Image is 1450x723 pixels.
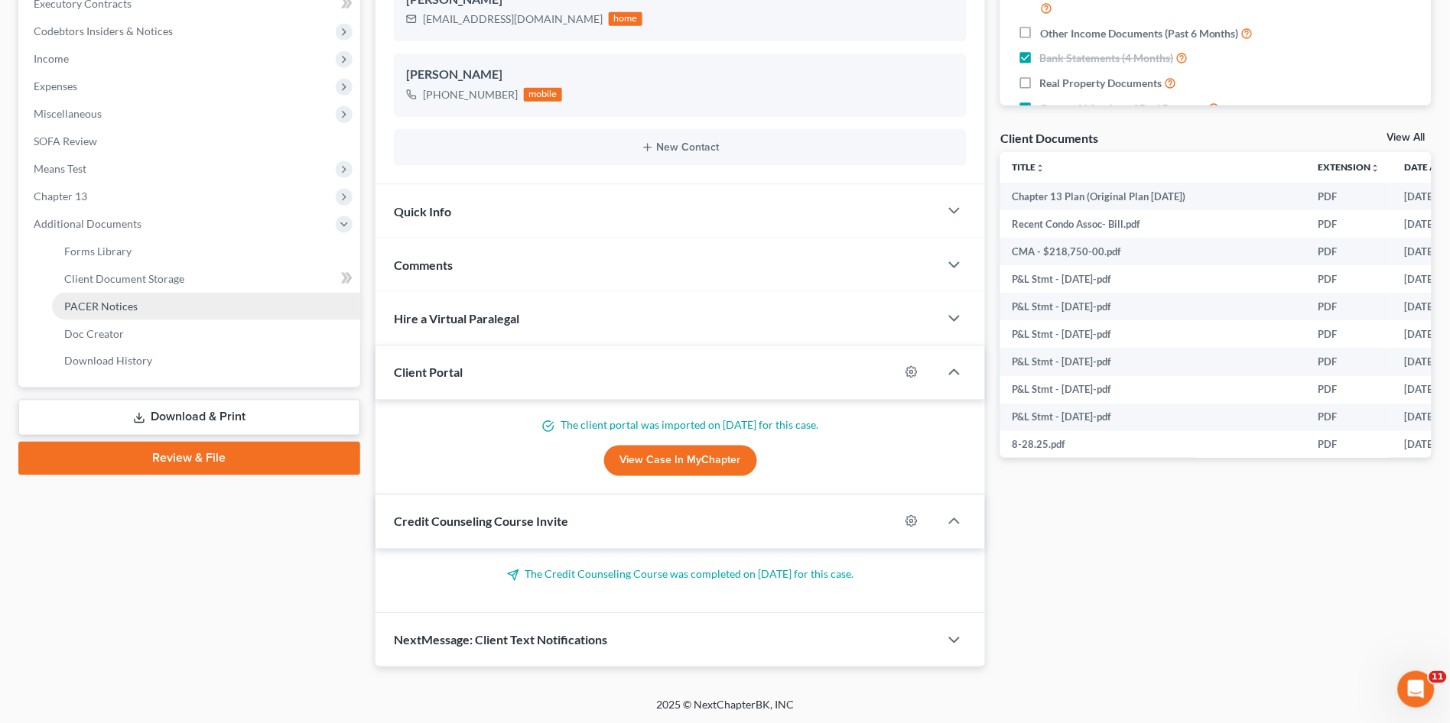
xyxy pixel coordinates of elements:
td: P&L Stmt - [DATE]-pdf [1000,404,1306,431]
div: home [609,12,642,26]
span: Current Valuation of Real Property [1040,101,1206,116]
td: P&L Stmt - [DATE]-pdf [1000,348,1306,375]
td: CMA - $218,750-00.pdf [1000,238,1306,265]
td: PDF [1306,183,1393,210]
span: 11 [1429,671,1447,683]
a: SOFA Review [21,128,360,155]
td: PDF [1306,265,1393,293]
td: P&L Stmt - [DATE]-pdf [1000,265,1306,293]
iframe: Intercom live chat [1398,671,1435,708]
td: PDF [1306,320,1393,348]
span: Additional Documents [34,217,141,230]
td: PDF [1306,404,1393,431]
div: [PHONE_NUMBER] [423,87,518,102]
a: View Case in MyChapter [604,446,757,476]
span: Forms Library [64,245,132,258]
td: Recent Condo Assoc- Bill.pdf [1000,210,1306,238]
td: PDF [1306,210,1393,238]
i: unfold_more [1036,164,1045,173]
span: Income [34,52,69,65]
button: New Contact [406,141,954,154]
span: Download History [64,355,152,368]
i: unfold_more [1371,164,1380,173]
td: 8-28.25.pdf [1000,431,1306,459]
div: [PERSON_NAME] [406,66,954,84]
span: Bank Statements (4 Months) [1040,50,1174,66]
td: PDF [1306,238,1393,265]
span: Means Test [34,162,86,175]
a: Review & File [18,442,360,475]
span: Comments [394,258,453,272]
td: PDF [1306,431,1393,459]
span: Hire a Virtual Paralegal [394,311,519,326]
div: [EMAIL_ADDRESS][DOMAIN_NAME] [423,11,603,27]
a: Titleunfold_more [1013,161,1045,173]
span: Expenses [34,79,77,92]
span: Credit Counseling Course Invite [394,514,568,529]
div: mobile [524,88,562,102]
span: Codebtors Insiders & Notices [34,24,173,37]
span: PACER Notices [64,300,138,313]
div: Client Documents [1000,130,1098,146]
a: View All [1387,132,1426,143]
span: Real Property Documents [1040,76,1162,91]
span: Client Portal [394,365,463,380]
span: Quick Info [394,204,451,219]
td: PDF [1306,293,1393,320]
span: Other Income Documents (Past 6 Months) [1040,26,1239,41]
span: Doc Creator [64,327,124,340]
a: Forms Library [52,238,360,265]
span: Miscellaneous [34,107,102,120]
a: Download & Print [18,400,360,436]
td: P&L Stmt - [DATE]-pdf [1000,293,1306,320]
a: Extensionunfold_more [1318,161,1380,173]
span: NextMessage: Client Text Notifications [394,633,607,647]
td: PDF [1306,376,1393,404]
a: Download History [52,348,360,375]
span: Chapter 13 [34,190,87,203]
span: Client Document Storage [64,272,184,285]
p: The Credit Counseling Course was completed on [DATE] for this case. [394,567,967,582]
td: P&L Stmt - [DATE]-pdf [1000,376,1306,404]
p: The client portal was imported on [DATE] for this case. [394,418,967,433]
a: PACER Notices [52,293,360,320]
td: PDF [1306,348,1393,375]
span: SOFA Review [34,135,97,148]
td: P&L Stmt - [DATE]-pdf [1000,320,1306,348]
td: Chapter 13 Plan (Original Plan [DATE]) [1000,183,1306,210]
a: Client Document Storage [52,265,360,293]
a: Doc Creator [52,320,360,348]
